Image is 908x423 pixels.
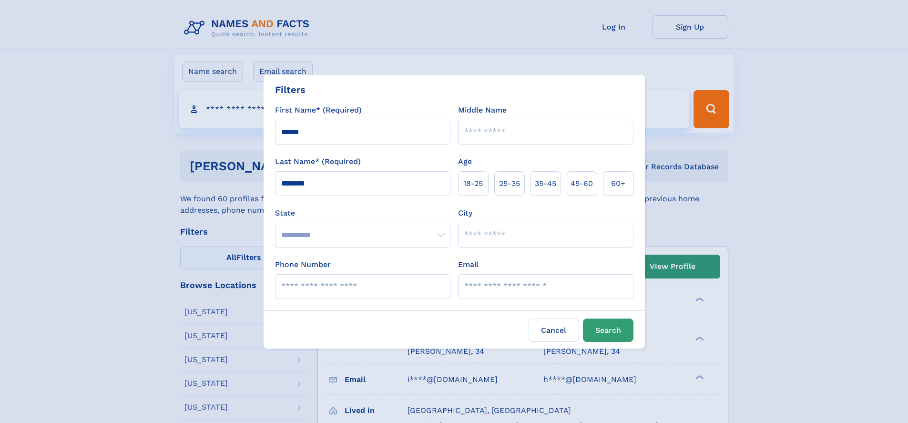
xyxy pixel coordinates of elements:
[499,178,520,189] span: 25‑35
[463,178,483,189] span: 18‑25
[458,259,479,270] label: Email
[275,83,306,97] div: Filters
[458,156,472,167] label: Age
[458,207,472,219] label: City
[535,178,556,189] span: 35‑45
[583,319,633,342] button: Search
[275,104,362,116] label: First Name* (Required)
[611,178,625,189] span: 60+
[458,104,507,116] label: Middle Name
[529,319,579,342] label: Cancel
[275,259,331,270] label: Phone Number
[275,156,361,167] label: Last Name* (Required)
[571,178,593,189] span: 45‑60
[275,207,450,219] label: State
